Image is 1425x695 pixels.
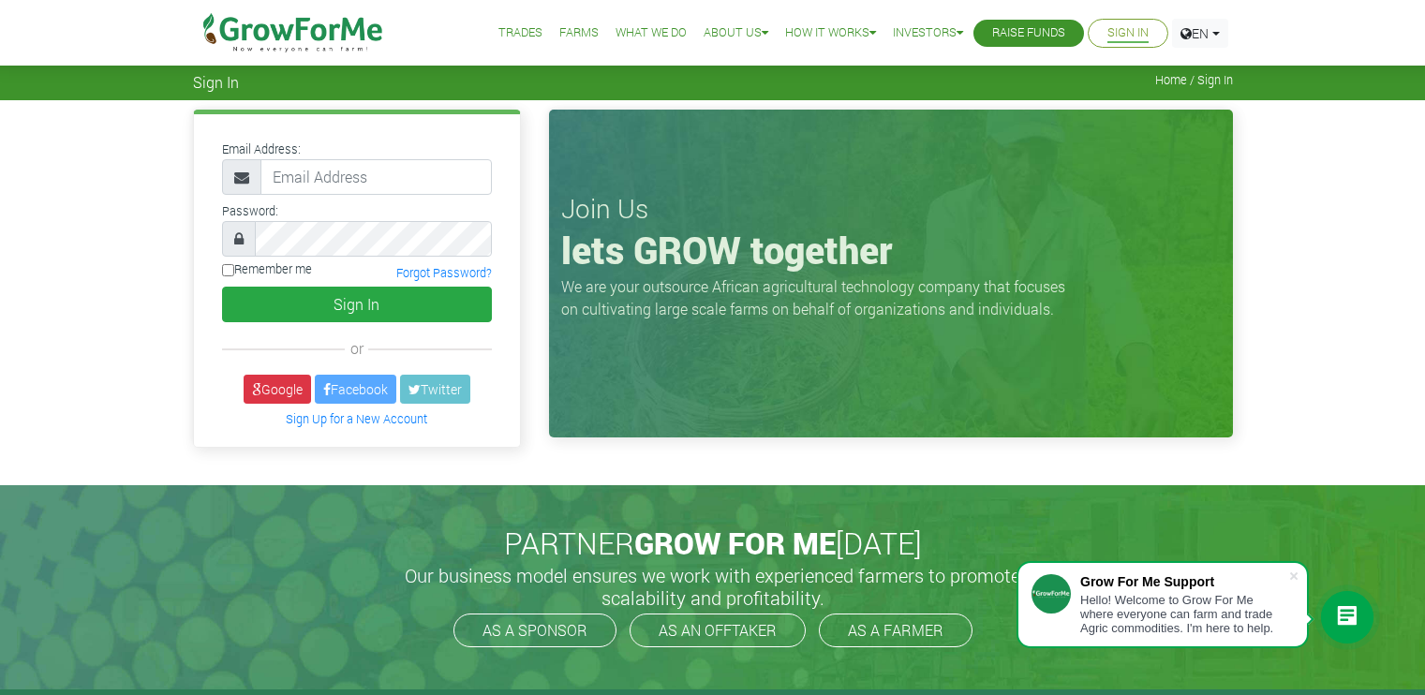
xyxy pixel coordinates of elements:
[385,564,1041,609] h5: Our business model ensures we work with experienced farmers to promote scalability and profitabil...
[222,337,492,360] div: or
[286,411,427,426] a: Sign Up for a New Account
[785,23,876,43] a: How it Works
[1155,73,1233,87] span: Home / Sign In
[200,525,1225,561] h2: PARTNER [DATE]
[634,523,836,563] span: GROW FOR ME
[1080,574,1288,589] div: Grow For Me Support
[559,23,599,43] a: Farms
[616,23,687,43] a: What We Do
[498,23,542,43] a: Trades
[453,614,616,647] a: AS A SPONSOR
[893,23,963,43] a: Investors
[630,614,806,647] a: AS AN OFFTAKER
[222,260,312,278] label: Remember me
[1172,19,1228,48] a: EN
[222,202,278,220] label: Password:
[244,375,311,404] a: Google
[992,23,1065,43] a: Raise Funds
[193,73,239,91] span: Sign In
[260,159,492,195] input: Email Address
[1107,23,1149,43] a: Sign In
[704,23,768,43] a: About Us
[222,264,234,276] input: Remember me
[819,614,972,647] a: AS A FARMER
[561,228,1221,273] h1: lets GROW together
[561,193,1221,225] h3: Join Us
[222,140,301,158] label: Email Address:
[396,265,492,280] a: Forgot Password?
[1080,593,1288,635] div: Hello! Welcome to Grow For Me where everyone can farm and trade Agric commodities. I'm here to help.
[561,275,1076,320] p: We are your outsource African agricultural technology company that focuses on cultivating large s...
[222,287,492,322] button: Sign In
